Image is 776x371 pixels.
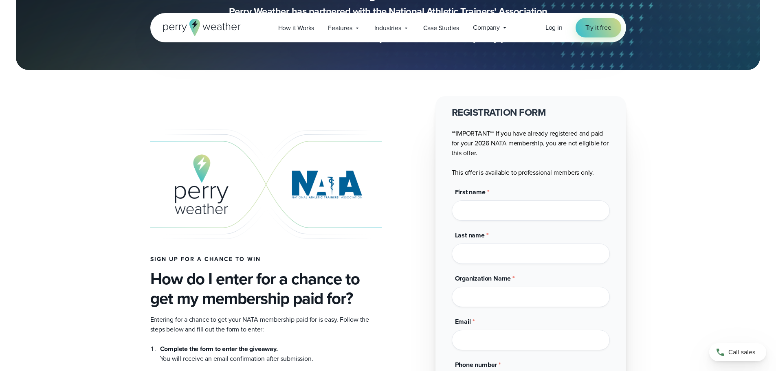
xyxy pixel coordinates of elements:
span: Industries [374,23,401,33]
a: Try it free [576,18,621,37]
span: Company [473,23,500,33]
span: Try it free [585,23,611,33]
a: How it Works [271,20,321,36]
span: Organization Name [455,274,511,283]
p: Perry Weather has partnered with the National Athletic Trainers’ Association to sponsor $50,000 i... [225,5,551,44]
span: Last name [455,231,485,240]
span: Case Studies [423,23,459,33]
strong: Complete the form to enter the giveaway. [160,344,278,353]
span: Features [328,23,352,33]
li: You will receive an email confirmation after submission. [160,344,382,364]
p: Entering for a chance to get your NATA membership paid for is easy. Follow the steps below and fi... [150,315,382,334]
div: **IMPORTANT** If you have already registered and paid for your 2026 NATA membership, you are not ... [452,106,610,178]
span: Call sales [728,347,755,357]
strong: REGISTRATION FORM [452,105,546,120]
span: First name [455,187,486,197]
h3: How do I enter for a chance to get my membership paid for? [150,269,382,308]
span: Log in [545,23,563,32]
h4: Sign up for a chance to win [150,256,382,263]
span: Phone number [455,360,497,369]
span: Email [455,317,471,326]
a: Log in [545,23,563,33]
a: Case Studies [416,20,466,36]
a: Call sales [709,343,766,361]
span: How it Works [278,23,314,33]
